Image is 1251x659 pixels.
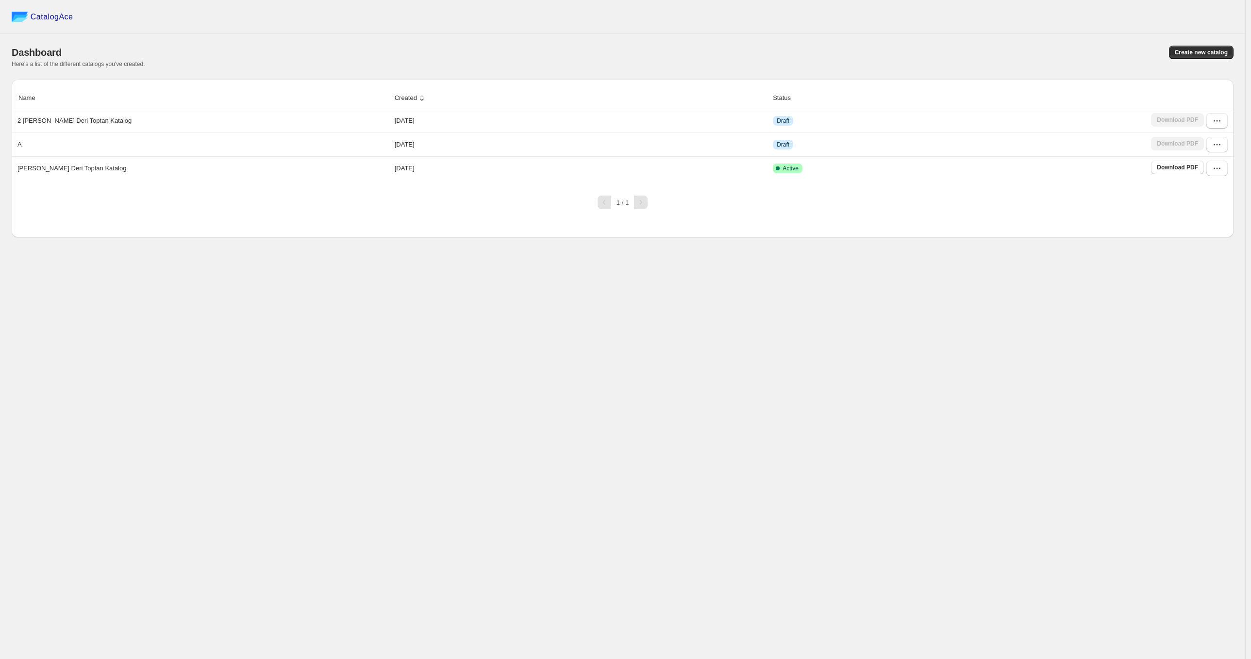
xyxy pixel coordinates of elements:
[17,116,132,126] p: 2 [PERSON_NAME] Deri Toptan Katalog
[12,47,62,58] span: Dashboard
[783,165,799,172] span: Active
[17,140,22,149] p: A
[777,117,789,125] span: Draft
[12,12,28,22] img: catalog ace
[1151,161,1204,174] a: Download PDF
[392,132,770,156] td: [DATE]
[1157,164,1198,171] span: Download PDF
[31,12,73,22] span: CatalogAce
[617,199,629,206] span: 1 / 1
[1175,49,1228,56] span: Create new catalog
[1169,46,1234,59] button: Create new catalog
[17,89,47,107] button: Name
[392,156,770,180] td: [DATE]
[17,164,126,173] p: [PERSON_NAME] Deri Toptan Katalog
[393,89,428,107] button: Created
[392,109,770,132] td: [DATE]
[771,89,802,107] button: Status
[12,61,145,67] span: Here's a list of the different catalogs you've created.
[777,141,789,148] span: Draft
